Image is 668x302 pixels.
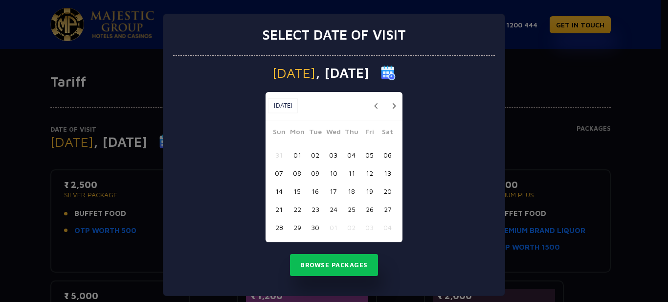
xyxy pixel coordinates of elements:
[324,146,342,164] button: 03
[360,126,379,140] span: Fri
[342,146,360,164] button: 04
[360,164,379,182] button: 12
[315,66,369,80] span: , [DATE]
[379,218,397,236] button: 04
[290,254,378,277] button: Browse Packages
[324,126,342,140] span: Wed
[342,164,360,182] button: 11
[360,182,379,200] button: 19
[379,200,397,218] button: 27
[288,146,306,164] button: 01
[379,126,397,140] span: Sat
[379,146,397,164] button: 06
[379,182,397,200] button: 20
[360,200,379,218] button: 26
[288,200,306,218] button: 22
[270,182,288,200] button: 14
[288,218,306,236] button: 29
[324,182,342,200] button: 17
[288,164,306,182] button: 08
[288,126,306,140] span: Mon
[270,126,288,140] span: Sun
[324,218,342,236] button: 01
[262,26,406,43] h3: Select date of visit
[270,164,288,182] button: 07
[360,146,379,164] button: 05
[270,218,288,236] button: 28
[270,146,288,164] button: 31
[306,218,324,236] button: 30
[306,164,324,182] button: 09
[324,200,342,218] button: 24
[306,146,324,164] button: 02
[306,200,324,218] button: 23
[342,182,360,200] button: 18
[360,218,379,236] button: 03
[268,98,298,113] button: [DATE]
[270,200,288,218] button: 21
[381,66,396,80] img: calender icon
[272,66,315,80] span: [DATE]
[379,164,397,182] button: 13
[306,182,324,200] button: 16
[306,126,324,140] span: Tue
[342,218,360,236] button: 02
[342,126,360,140] span: Thu
[342,200,360,218] button: 25
[324,164,342,182] button: 10
[288,182,306,200] button: 15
